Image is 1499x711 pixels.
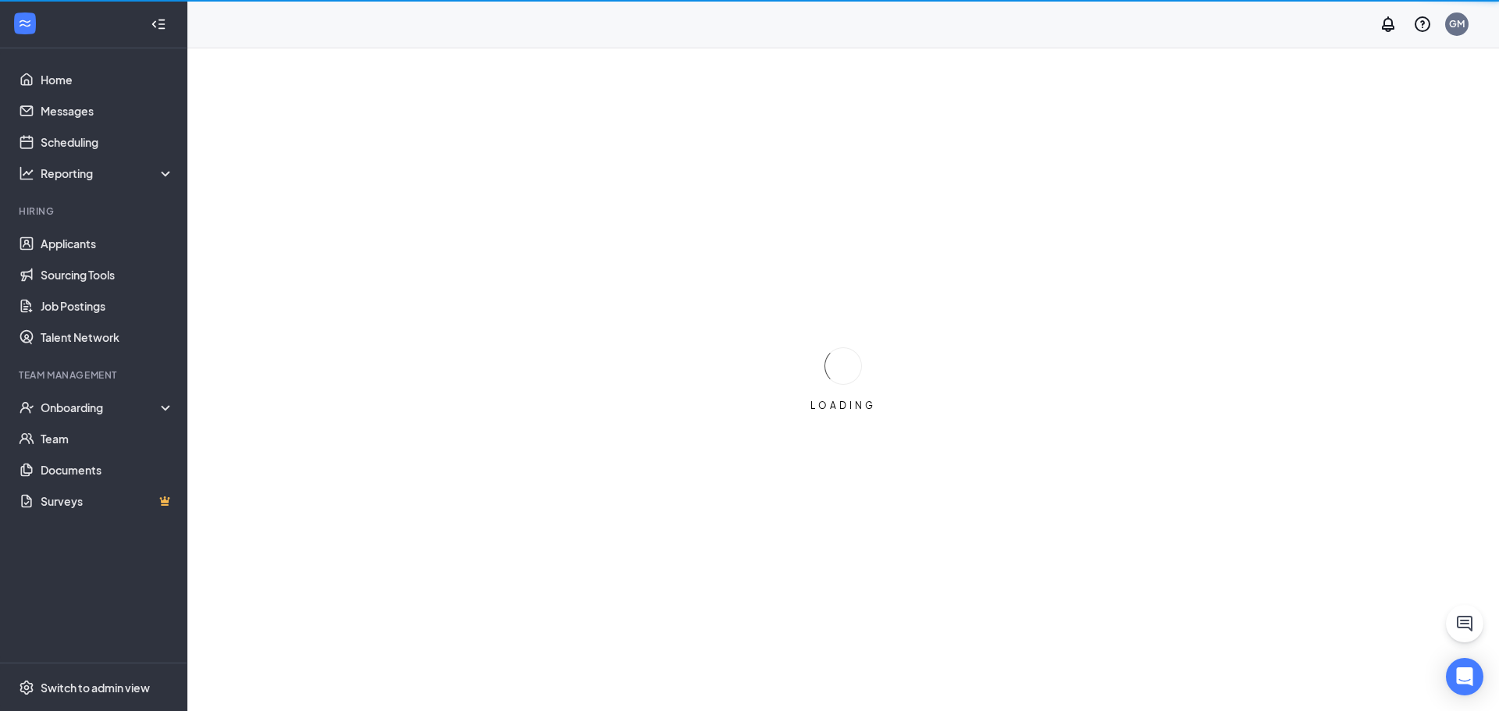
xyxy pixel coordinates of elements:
svg: Analysis [19,165,34,181]
a: Team [41,423,174,454]
svg: Settings [19,680,34,695]
a: Applicants [41,228,174,259]
div: Team Management [19,368,171,382]
a: Home [41,64,174,95]
a: Sourcing Tools [41,259,174,290]
div: Reporting [41,165,175,181]
a: Job Postings [41,290,174,322]
svg: WorkstreamLogo [17,16,33,31]
svg: Collapse [151,16,166,32]
a: Messages [41,95,174,126]
div: GM [1449,17,1465,30]
a: Scheduling [41,126,174,158]
button: ChatActive [1446,605,1483,642]
a: Documents [41,454,174,485]
svg: UserCheck [19,400,34,415]
div: Onboarding [41,400,161,415]
svg: QuestionInfo [1413,15,1432,34]
a: SurveysCrown [41,485,174,517]
div: Hiring [19,204,171,218]
svg: ChatActive [1455,614,1474,633]
div: Open Intercom Messenger [1446,658,1483,695]
div: LOADING [804,399,882,412]
div: Switch to admin view [41,680,150,695]
a: Talent Network [41,322,174,353]
svg: Notifications [1379,15,1398,34]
